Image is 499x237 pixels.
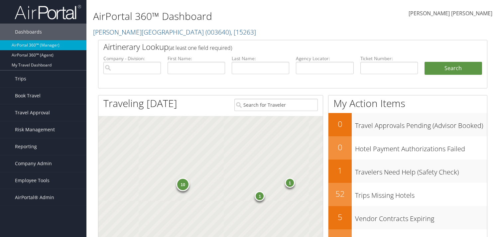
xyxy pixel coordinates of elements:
[425,62,482,75] button: Search
[103,55,161,62] label: Company - Division:
[15,138,37,155] span: Reporting
[328,160,487,183] a: 1Travelers Need Help (Safety Check)
[205,28,231,37] span: ( 003640 )
[255,191,265,201] div: 1
[15,121,55,138] span: Risk Management
[328,188,352,199] h2: 52
[328,211,352,223] h2: 5
[328,96,487,110] h1: My Action Items
[15,87,41,104] span: Book Travel
[355,118,487,130] h3: Travel Approvals Pending (Advisor Booked)
[103,96,177,110] h1: Traveling [DATE]
[355,141,487,154] h3: Hotel Payment Authorizations Failed
[15,70,26,87] span: Trips
[328,165,352,176] h2: 1
[168,55,225,62] label: First Name:
[15,104,50,121] span: Travel Approval
[409,10,492,17] span: [PERSON_NAME] [PERSON_NAME]
[328,118,352,130] h2: 0
[328,113,487,136] a: 0Travel Approvals Pending (Advisor Booked)
[409,3,492,24] a: [PERSON_NAME] [PERSON_NAME]
[328,136,487,160] a: 0Hotel Payment Authorizations Failed
[355,187,487,200] h3: Trips Missing Hotels
[15,24,42,40] span: Dashboards
[93,9,359,23] h1: AirPortal 360™ Dashboard
[169,44,232,52] span: (at least one field required)
[15,172,50,189] span: Employee Tools
[296,55,353,62] label: Agency Locator:
[231,28,256,37] span: , [ 15263 ]
[177,178,190,191] div: 10
[234,99,318,111] input: Search for Traveler
[285,178,295,188] div: 1
[355,164,487,177] h3: Travelers Need Help (Safety Check)
[15,4,81,20] img: airportal-logo.png
[15,155,52,172] span: Company Admin
[328,206,487,229] a: 5Vendor Contracts Expiring
[15,189,54,206] span: AirPortal® Admin
[360,55,418,62] label: Ticket Number:
[355,211,487,223] h3: Vendor Contracts Expiring
[93,28,256,37] a: [PERSON_NAME][GEOGRAPHIC_DATA]
[328,183,487,206] a: 52Trips Missing Hotels
[103,41,450,53] h2: Airtinerary Lookup
[328,142,352,153] h2: 0
[232,55,289,62] label: Last Name:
